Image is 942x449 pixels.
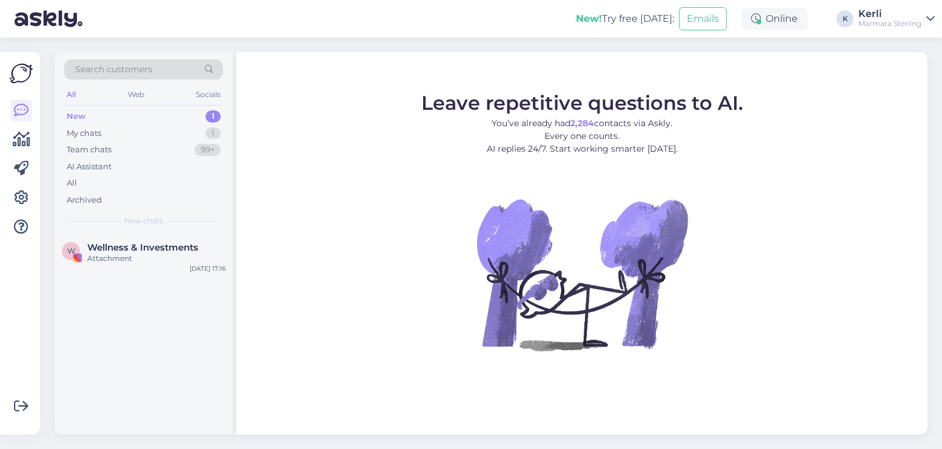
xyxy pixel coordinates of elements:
[124,215,163,226] span: New chats
[67,194,102,206] div: Archived
[87,253,225,264] div: Attachment
[421,91,743,115] span: Leave repetitive questions to AI.
[125,87,147,103] div: Web
[473,165,691,383] img: No Chat active
[10,62,33,85] img: Askly Logo
[858,9,935,29] a: KerliMarmara Sterling
[67,110,85,123] div: New
[837,10,853,27] div: K
[741,8,807,30] div: Online
[858,19,921,29] div: Marmara Sterling
[67,177,77,189] div: All
[576,13,602,24] b: New!
[679,7,727,30] button: Emails
[205,127,221,140] div: 1
[75,63,152,76] span: Search customers
[193,87,223,103] div: Socials
[421,117,743,155] p: You’ve already had contacts via Askly. Every one counts. AI replies 24/7. Start working smarter [...
[195,144,221,156] div: 99+
[190,264,225,273] div: [DATE] 17:16
[67,144,112,156] div: Team chats
[64,87,78,103] div: All
[858,9,921,19] div: Kerli
[67,161,112,173] div: AI Assistant
[67,127,101,140] div: My chats
[205,110,221,123] div: 1
[570,118,594,129] b: 2,284
[87,242,198,253] span: Wellness & Investments
[67,246,75,255] span: W
[576,12,674,26] div: Try free [DATE]:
